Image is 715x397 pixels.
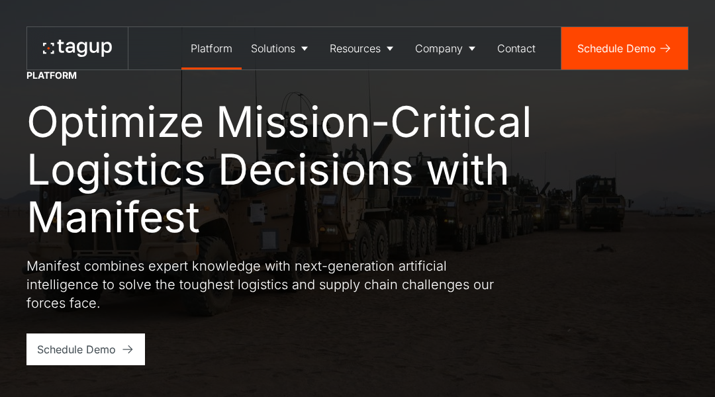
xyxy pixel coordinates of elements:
div: Solutions [251,40,295,56]
a: Company [406,27,488,69]
a: Contact [488,27,545,69]
div: Company [415,40,463,56]
a: Platform [181,27,242,69]
a: Schedule Demo [561,27,688,69]
h1: Optimize Mission-Critical Logistics Decisions with Manifest [26,98,583,241]
p: Manifest combines expert knowledge with next-generation artificial intelligence to solve the toug... [26,257,503,312]
div: Contact [497,40,536,56]
div: Schedule Demo [577,40,656,56]
div: Platform [191,40,232,56]
a: Schedule Demo [26,333,145,365]
a: Solutions [242,27,320,69]
div: Schedule Demo [37,341,116,357]
div: Platform [26,69,77,82]
a: Resources [320,27,406,69]
div: Resources [330,40,381,56]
